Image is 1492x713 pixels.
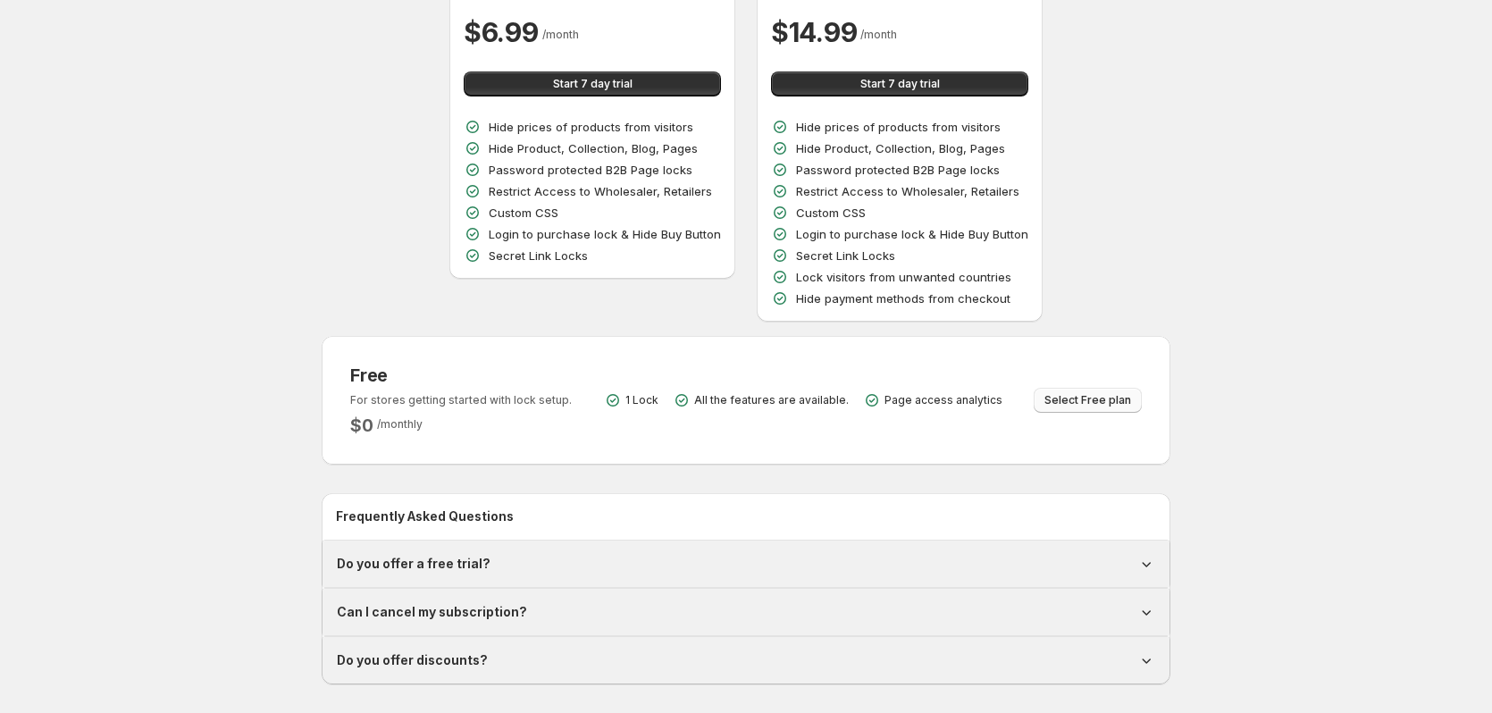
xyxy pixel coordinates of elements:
[884,393,1002,407] p: Page access analytics
[464,14,539,50] h2: $ 6.99
[796,182,1019,200] p: Restrict Access to Wholesaler, Retailers
[489,225,721,243] p: Login to purchase lock & Hide Buy Button
[625,393,658,407] p: 1 Lock
[337,555,490,573] h1: Do you offer a free trial?
[489,182,712,200] p: Restrict Access to Wholesaler, Retailers
[694,393,849,407] p: All the features are available.
[489,139,698,157] p: Hide Product, Collection, Blog, Pages
[796,268,1011,286] p: Lock visitors from unwanted countries
[860,77,940,91] span: Start 7 day trial
[337,603,527,621] h1: Can I cancel my subscription?
[377,417,423,431] span: / monthly
[350,365,572,386] h3: Free
[771,14,857,50] h2: $ 14.99
[350,393,572,407] p: For stores getting started with lock setup.
[796,139,1005,157] p: Hide Product, Collection, Blog, Pages
[489,161,692,179] p: Password protected B2B Page locks
[860,28,897,41] span: / month
[796,161,1000,179] p: Password protected B2B Page locks
[489,247,588,264] p: Secret Link Locks
[1034,388,1142,413] button: Select Free plan
[553,77,633,91] span: Start 7 day trial
[542,28,579,41] span: / month
[464,71,721,96] button: Start 7 day trial
[489,118,693,136] p: Hide prices of products from visitors
[489,204,558,222] p: Custom CSS
[796,247,895,264] p: Secret Link Locks
[1044,393,1131,407] span: Select Free plan
[796,289,1010,307] p: Hide payment methods from checkout
[771,71,1028,96] button: Start 7 day trial
[796,225,1028,243] p: Login to purchase lock & Hide Buy Button
[796,204,866,222] p: Custom CSS
[350,415,373,436] h2: $ 0
[336,507,1156,525] h2: Frequently Asked Questions
[796,118,1001,136] p: Hide prices of products from visitors
[337,651,488,669] h1: Do you offer discounts?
